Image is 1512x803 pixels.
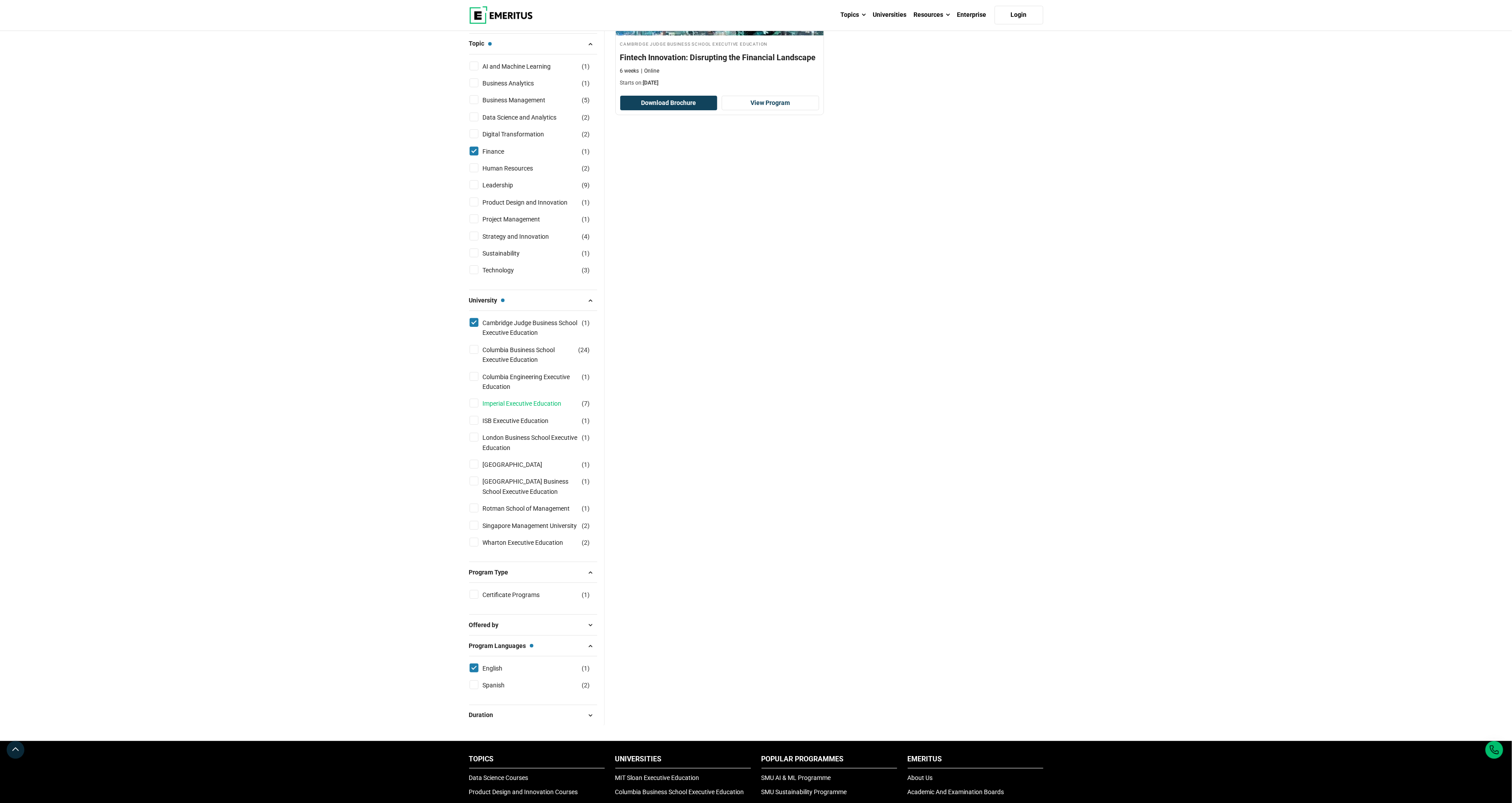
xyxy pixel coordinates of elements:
a: About Us [908,774,933,781]
span: 5 [584,97,588,104]
span: ( ) [582,198,590,207]
span: ( ) [582,416,590,426]
span: ( ) [582,460,590,469]
button: Download Brochure [620,96,718,111]
a: Product Design and Innovation Courses [469,788,578,795]
span: 1 [584,148,588,155]
p: 6 weeks [620,67,639,75]
span: 2 [584,114,588,121]
a: Project Management [483,214,558,224]
span: ( ) [582,399,590,408]
span: Program Languages [469,641,533,651]
a: Columbia Business School Executive Education [483,345,596,365]
a: Imperial Executive Education [483,399,579,408]
span: 1 [584,591,588,598]
span: Topic [469,39,492,48]
a: Sustainability [483,248,538,258]
button: Offered by [469,618,597,632]
a: Columbia Business School Executive Education [615,788,744,795]
span: ( ) [582,214,590,224]
button: Topic [469,37,597,50]
a: Leadership [483,180,531,190]
span: 2 [584,682,588,689]
span: 1 [584,63,588,70]
a: Data Science Courses [469,774,529,781]
a: Strategy and Innovation [483,232,567,241]
span: Program Type [469,567,516,577]
span: 1 [584,373,588,380]
span: 3 [584,267,588,274]
span: 9 [584,182,588,189]
a: MIT Sloan Executive Education [615,774,700,781]
span: ( ) [582,318,590,328]
a: Academic And Examination Boards [908,788,1004,795]
span: 1 [584,434,588,441]
p: Starts on: [620,79,819,87]
a: [GEOGRAPHIC_DATA] Business School Executive Education [483,477,596,497]
span: ( ) [582,95,590,105]
span: 2 [584,539,588,546]
span: University [469,295,505,305]
button: University [469,294,597,307]
span: ( ) [582,477,590,486]
span: 1 [584,319,588,326]
a: Finance [483,147,522,156]
span: ( ) [582,163,590,173]
a: Rotman School of Management [483,504,588,513]
span: ( ) [579,345,590,355]
a: London Business School Executive Education [483,433,596,453]
a: Columbia Engineering Executive Education [483,372,596,392]
a: Login [995,6,1043,24]
span: 2 [584,522,588,529]
span: [DATE] [643,80,659,86]
span: 1 [584,478,588,485]
a: Human Resources [483,163,551,173]
button: Duration [469,709,597,722]
button: Program Languages [469,639,597,652]
span: 1 [584,665,588,672]
a: Business Analytics [483,78,552,88]
span: 24 [581,346,588,353]
span: 7 [584,400,588,407]
a: Singapore Management University [483,521,595,531]
span: 1 [584,216,588,223]
a: Product Design and Innovation [483,198,586,207]
a: Cambridge Judge Business School Executive Education [483,318,596,338]
span: 4 [584,233,588,240]
span: ( ) [582,232,590,241]
a: English [483,663,521,673]
button: Program Type [469,566,597,579]
span: Offered by [469,620,506,630]
a: AI and Machine Learning [483,62,569,71]
span: 1 [584,505,588,512]
span: ( ) [582,78,590,88]
span: 2 [584,165,588,172]
a: Business Management [483,95,564,105]
span: ( ) [582,265,590,275]
span: ( ) [582,680,590,690]
span: ( ) [582,521,590,531]
span: ( ) [582,372,590,382]
span: ( ) [582,504,590,513]
a: ISB Executive Education [483,416,567,426]
a: Certificate Programs [483,590,558,600]
span: ( ) [582,62,590,71]
span: ( ) [582,112,590,122]
a: Wharton Executive Education [483,538,581,547]
span: ( ) [582,129,590,139]
span: ( ) [582,590,590,600]
a: Spanish [483,680,523,690]
span: 1 [584,417,588,424]
a: Digital Transformation [483,129,562,139]
span: 1 [584,80,588,87]
p: Online [641,67,660,75]
span: 1 [584,461,588,468]
span: ( ) [582,147,590,156]
span: Duration [469,710,501,720]
h4: Fintech Innovation: Disrupting the Financial Landscape [620,52,819,63]
a: SMU Sustainability Programme [762,788,847,795]
a: [GEOGRAPHIC_DATA] [483,460,560,469]
span: ( ) [582,663,590,673]
h4: Cambridge Judge Business School Executive Education [620,40,819,47]
a: Data Science and Analytics [483,112,575,122]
